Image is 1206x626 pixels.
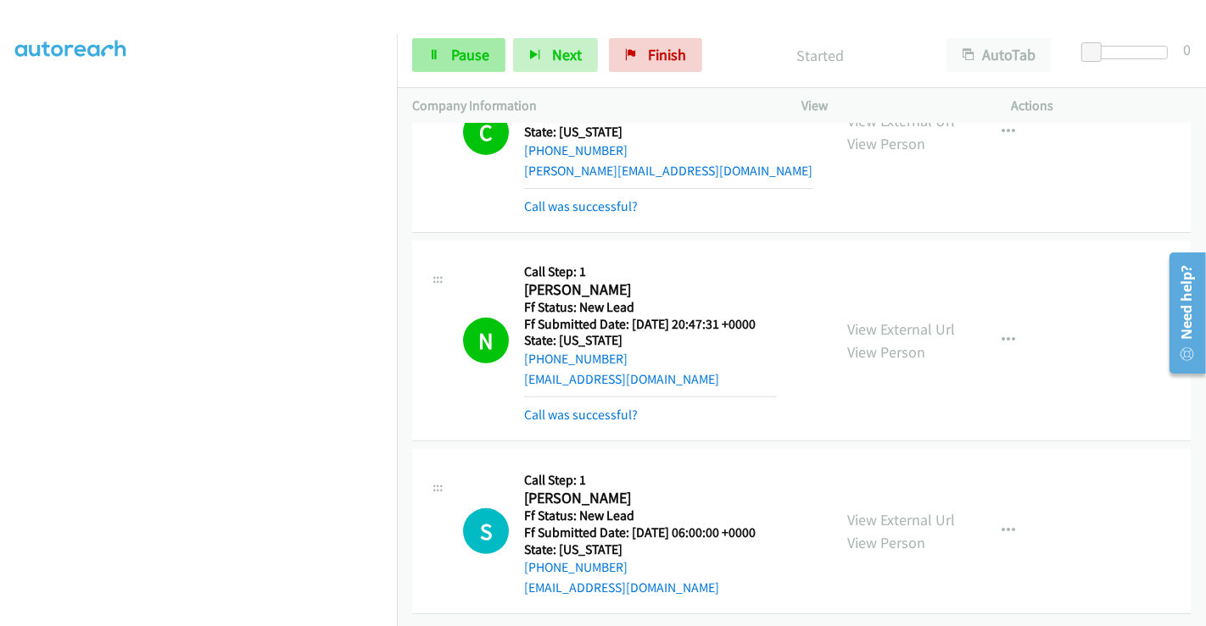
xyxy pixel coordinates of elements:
[1183,38,1191,61] div: 0
[725,44,916,67] p: Started
[847,134,925,153] a: View Person
[847,533,925,552] a: View Person
[463,109,509,155] h1: C
[524,507,777,524] h5: Ff Status: New Lead
[524,351,628,367] a: [PHONE_NUMBER]
[524,163,812,179] a: [PERSON_NAME][EMAIL_ADDRESS][DOMAIN_NAME]
[451,45,489,64] span: Pause
[524,472,777,489] h5: Call Step: 1
[847,342,925,362] a: View Person
[524,489,777,508] h2: [PERSON_NAME]
[524,124,812,141] h5: State: [US_STATE]
[847,111,955,130] a: View External Url
[524,559,628,575] a: [PHONE_NUMBER]
[648,45,686,64] span: Finish
[524,579,719,596] a: [EMAIL_ADDRESS][DOMAIN_NAME]
[847,510,955,529] a: View External Url
[463,318,509,363] h1: N
[412,38,505,72] a: Pause
[524,524,777,541] h5: Ff Submitted Date: [DATE] 06:00:00 +0000
[946,38,1052,72] button: AutoTab
[513,38,598,72] button: Next
[463,508,509,554] div: The call is yet to be attempted
[524,263,777,280] h5: Call Step: 1
[524,407,638,423] a: Call was successful?
[801,96,981,116] p: View
[524,198,638,214] a: Call was successful?
[524,299,777,316] h5: Ff Status: New Lead
[412,96,771,116] p: Company Information
[524,371,719,387] a: [EMAIL_ADDRESS][DOMAIN_NAME]
[552,45,582,64] span: Next
[524,316,777,333] h5: Ff Submitted Date: [DATE] 20:47:31 +0000
[463,508,509,554] h1: S
[1158,246,1206,380] iframe: Resource Center
[1090,46,1168,59] div: Delay between calls (in seconds)
[524,142,628,158] a: [PHONE_NUMBER]
[609,38,702,72] a: Finish
[524,541,777,558] h5: State: [US_STATE]
[524,332,777,349] h5: State: [US_STATE]
[847,319,955,339] a: View External Url
[1012,96,1192,116] p: Actions
[524,280,777,300] h2: [PERSON_NAME]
